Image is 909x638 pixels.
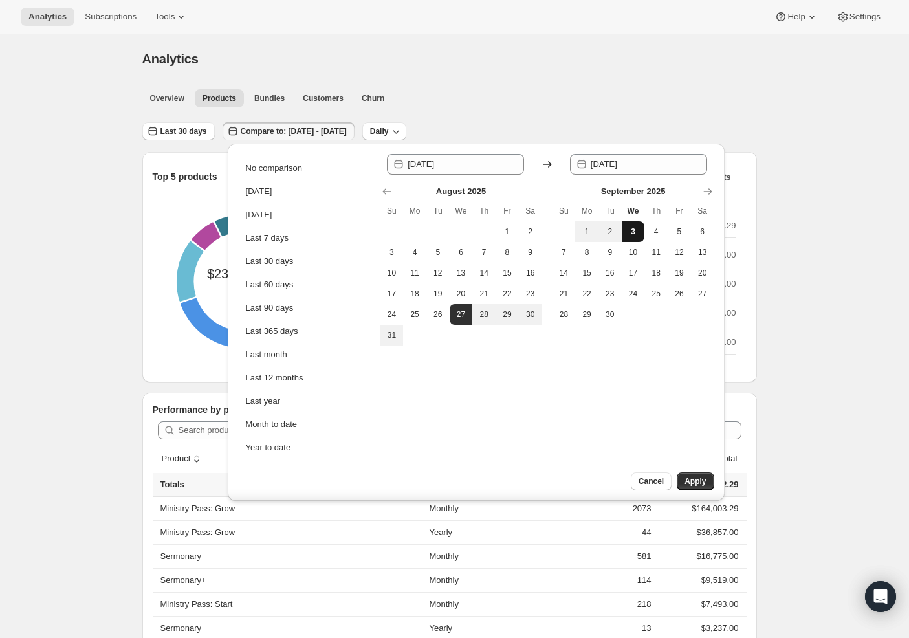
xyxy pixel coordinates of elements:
span: Tu [604,206,617,216]
span: Analytics [28,12,67,22]
button: Sunday August 3 2025 [380,242,404,263]
button: Thursday September 4 2025 [644,221,668,242]
button: Friday August 1 2025 [496,221,519,242]
button: Today Wednesday September 3 2025 [622,221,645,242]
span: Cancel [639,476,664,487]
th: Wednesday [450,201,473,221]
button: Friday September 26 2025 [668,283,691,304]
button: Sunday September 21 2025 [553,283,576,304]
span: 1 [501,226,514,237]
button: Monday September 8 2025 [575,242,598,263]
div: Last 60 days [246,278,294,291]
span: Su [558,206,571,216]
span: 21 [477,289,490,299]
button: Last year [242,391,371,412]
button: Last 7 days [242,228,371,248]
button: Friday September 12 2025 [668,242,691,263]
td: $16,775.00 [655,544,747,568]
button: Analytics [21,8,74,26]
span: Daily [370,126,389,137]
input: Search products [179,421,741,439]
button: Thursday August 7 2025 [472,242,496,263]
th: Tuesday [426,201,450,221]
th: Sunday [553,201,576,221]
td: Yearly [425,520,565,544]
button: Monday September 22 2025 [575,283,598,304]
span: 6 [696,226,709,237]
button: Wednesday September 24 2025 [622,283,645,304]
span: 18 [650,268,663,278]
span: Mo [408,206,421,216]
button: Tuesday September 2 2025 [598,221,622,242]
td: 581 [565,544,655,568]
span: 11 [408,268,421,278]
th: Sermonary [153,544,426,568]
button: Show previous month, July 2025 [378,182,396,201]
button: Tuesday September 23 2025 [598,283,622,304]
button: Wednesday September 10 2025 [622,242,645,263]
th: Saturday [519,201,542,221]
th: Ministry Pass: Start [153,592,426,616]
button: Sunday August 24 2025 [380,304,404,325]
button: Month to date [242,414,371,435]
th: Totals [153,473,426,497]
button: Year to date [242,437,371,458]
span: 25 [650,289,663,299]
span: 26 [432,309,444,320]
button: Friday August 22 2025 [496,283,519,304]
span: 17 [627,268,640,278]
span: 24 [627,289,640,299]
button: Subscriptions [77,8,144,26]
button: Saturday August 23 2025 [519,283,542,304]
td: 218 [565,592,655,616]
button: Friday August 8 2025 [496,242,519,263]
span: Tools [155,12,175,22]
span: 9 [604,247,617,258]
button: Saturday September 13 2025 [691,242,714,263]
div: Open Intercom Messenger [865,581,896,612]
td: Monthly [425,568,565,592]
span: We [627,206,640,216]
span: 2 [524,226,537,237]
span: 13 [696,247,709,258]
button: Tuesday September 16 2025 [598,263,622,283]
span: 6 [455,247,468,258]
button: Last 12 months [242,368,371,388]
th: Sermonary+ [153,568,426,592]
div: Last 365 days [246,325,298,338]
td: $36,857.00 [655,520,747,544]
span: 29 [501,309,514,320]
td: $9,519.00 [655,568,747,592]
p: Top 5 products [153,170,217,183]
button: Wednesday September 17 2025 [622,263,645,283]
span: Fr [673,206,686,216]
button: Apply [677,472,714,490]
span: Last 30 days [160,126,207,137]
button: Monday September 15 2025 [575,263,598,283]
button: Friday August 15 2025 [496,263,519,283]
span: 20 [455,289,468,299]
span: Churn [362,93,384,104]
button: Last 365 days [242,321,371,342]
span: 16 [524,268,537,278]
button: Sunday August 10 2025 [380,263,404,283]
span: 10 [386,268,399,278]
div: Last 7 days [246,232,289,245]
span: 3 [627,226,640,237]
span: 19 [673,268,686,278]
div: Last month [246,348,287,361]
button: Saturday August 9 2025 [519,242,542,263]
button: Saturday August 30 2025 [519,304,542,325]
button: Last month [242,344,371,365]
td: 114 [565,568,655,592]
span: Customers [303,93,344,104]
button: Tuesday August 5 2025 [426,242,450,263]
th: Sunday [380,201,404,221]
button: Compare to: [DATE] - [DATE] [223,122,355,140]
button: Cancel [631,472,672,490]
span: 12 [432,268,444,278]
span: 7 [477,247,490,258]
button: Sunday August 17 2025 [380,283,404,304]
span: Sa [696,206,709,216]
span: 9 [524,247,537,258]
